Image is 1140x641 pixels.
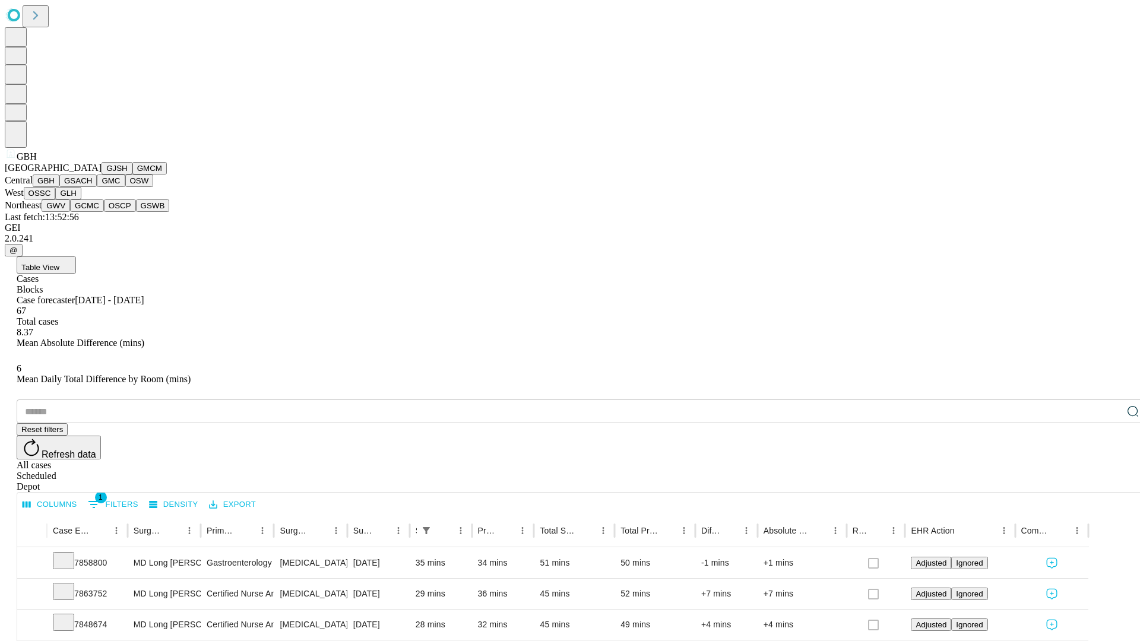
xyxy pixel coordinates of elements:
div: Surgeon Name [134,526,163,535]
span: Ignored [956,559,983,567]
div: +7 mins [701,579,752,609]
div: Certified Nurse Anesthetist [207,610,268,640]
div: -1 mins [701,548,752,578]
div: 52 mins [620,579,689,609]
div: +1 mins [764,548,841,578]
div: 2.0.241 [5,233,1135,244]
div: 7863752 [53,579,122,609]
span: Reset filters [21,425,63,434]
span: Total cases [17,316,58,326]
div: [MEDICAL_DATA] FLEXIBLE PROXIMAL DIAGNOSTIC [280,610,341,640]
button: Adjusted [911,588,951,600]
span: Ignored [956,620,983,629]
div: 7858800 [53,548,122,578]
button: OSSC [24,187,56,199]
div: MD Long [PERSON_NAME] [134,548,195,578]
span: Adjusted [916,620,946,629]
div: [MEDICAL_DATA] FLEXIBLE PROXIMAL DIAGNOSTIC [280,548,341,578]
button: Sort [810,522,827,539]
button: Show filters [418,522,435,539]
span: Mean Daily Total Difference by Room (mins) [17,374,191,384]
div: 51 mins [540,548,609,578]
div: Difference [701,526,720,535]
div: EHR Action [911,526,954,535]
button: Expand [23,553,41,574]
span: Ignored [956,589,983,598]
button: Menu [738,522,755,539]
button: GBH [33,174,59,187]
div: [DATE] [353,610,404,640]
div: 32 mins [478,610,528,640]
span: Refresh data [42,449,96,459]
button: GMC [97,174,125,187]
button: GJSH [102,162,132,174]
button: Menu [181,522,198,539]
div: Comments [1021,526,1051,535]
div: Certified Nurse Anesthetist [207,579,268,609]
div: Surgery Name [280,526,309,535]
div: Primary Service [207,526,236,535]
div: Gastroenterology [207,548,268,578]
span: West [5,188,24,198]
div: GEI [5,223,1135,233]
div: 34 mins [478,548,528,578]
button: GWV [42,199,70,212]
button: Sort [91,522,108,539]
div: Total Scheduled Duration [540,526,577,535]
span: Table View [21,263,59,272]
button: Sort [311,522,328,539]
div: +4 mins [764,610,841,640]
div: 45 mins [540,610,609,640]
button: Ignored [951,618,987,631]
button: GLH [55,187,81,199]
button: Menu [390,522,407,539]
span: 8.37 [17,327,33,337]
div: MD Long [PERSON_NAME] [134,610,195,640]
button: OSW [125,174,154,187]
div: +4 mins [701,610,752,640]
div: 50 mins [620,548,689,578]
button: Show filters [85,495,141,514]
button: Sort [164,522,181,539]
button: Export [206,496,259,514]
div: MD Long [PERSON_NAME] [134,579,195,609]
div: 36 mins [478,579,528,609]
button: Menu [676,522,692,539]
button: Menu [1069,522,1085,539]
div: +7 mins [764,579,841,609]
span: GBH [17,151,37,161]
button: @ [5,244,23,256]
div: [DATE] [353,579,404,609]
button: Sort [578,522,595,539]
button: Sort [1052,522,1069,539]
span: @ [9,246,18,255]
button: Menu [827,522,844,539]
button: Sort [869,522,885,539]
div: Total Predicted Duration [620,526,658,535]
span: Case forecaster [17,295,75,305]
button: Menu [452,522,469,539]
button: Reset filters [17,423,68,436]
button: Table View [17,256,76,274]
button: Sort [498,522,514,539]
button: Menu [108,522,125,539]
span: Adjusted [916,559,946,567]
button: Menu [254,522,271,539]
button: GMCM [132,162,167,174]
span: Northeast [5,200,42,210]
div: Case Epic Id [53,526,90,535]
button: Sort [237,522,254,539]
div: 35 mins [416,548,466,578]
div: 28 mins [416,610,466,640]
div: Surgery Date [353,526,372,535]
button: Sort [956,522,973,539]
div: Resolved in EHR [853,526,868,535]
div: 1 active filter [418,522,435,539]
span: Mean Absolute Difference (mins) [17,338,144,348]
span: [DATE] - [DATE] [75,295,144,305]
button: Sort [373,522,390,539]
button: OSCP [104,199,136,212]
div: 49 mins [620,610,689,640]
button: Menu [996,522,1012,539]
button: Adjusted [911,557,951,569]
